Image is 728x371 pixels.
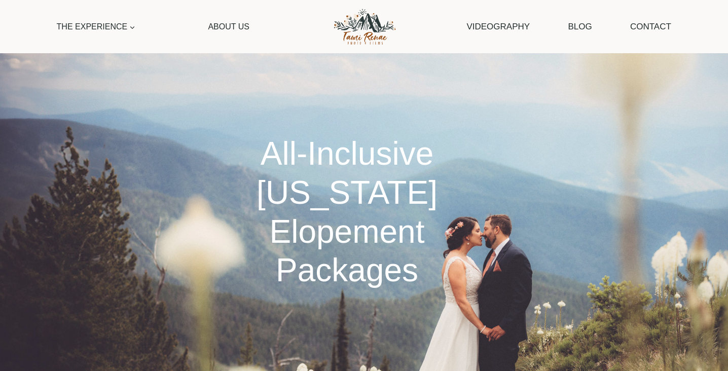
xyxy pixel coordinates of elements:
nav: Primary [52,15,254,38]
nav: Secondary [461,14,676,40]
img: Tami Renae Photo & Films Logo [322,6,406,48]
span: The Experience [57,20,136,33]
a: Videography [461,14,535,40]
h1: All-Inclusive [US_STATE] Elopement Packages [194,134,500,290]
a: About Us [203,15,254,38]
a: Contact [625,14,676,40]
a: Blog [563,14,597,40]
a: The Experience [52,15,140,38]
